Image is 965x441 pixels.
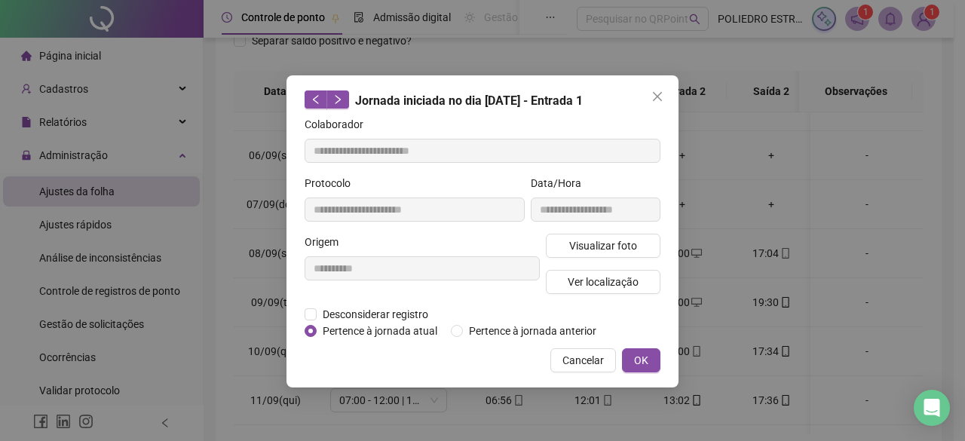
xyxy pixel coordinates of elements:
span: right [332,94,343,105]
span: left [311,94,321,105]
span: OK [634,352,648,369]
label: Data/Hora [531,175,591,191]
span: close [651,90,663,103]
span: Desconsiderar registro [317,306,434,323]
button: OK [622,348,660,372]
span: Cancelar [562,352,604,369]
button: Cancelar [550,348,616,372]
span: Pertence à jornada anterior [463,323,602,339]
span: Pertence à jornada atual [317,323,443,339]
button: left [305,90,327,109]
span: Ver localização [568,274,639,290]
button: right [326,90,349,109]
button: Close [645,84,669,109]
button: Visualizar foto [546,234,660,258]
label: Colaborador [305,116,373,133]
label: Protocolo [305,175,360,191]
div: Open Intercom Messenger [914,390,950,426]
span: Visualizar foto [569,237,637,254]
label: Origem [305,234,348,250]
div: Jornada iniciada no dia [DATE] - Entrada 1 [305,90,660,110]
button: Ver localização [546,270,660,294]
